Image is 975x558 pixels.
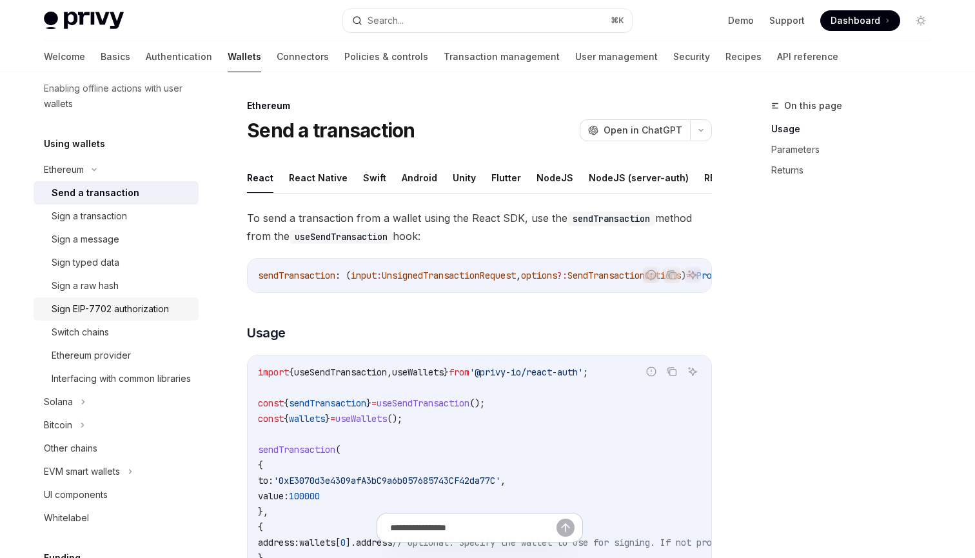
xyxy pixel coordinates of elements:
[34,367,199,390] a: Interfacing with common libraries
[491,163,521,193] button: Flutter
[44,162,84,177] div: Ethereum
[34,390,199,414] button: Solana
[34,460,199,483] button: EVM smart wallets
[556,519,575,537] button: Send message
[52,348,131,363] div: Ethereum provider
[44,510,89,526] div: Whitelabel
[444,41,560,72] a: Transaction management
[52,232,119,247] div: Sign a message
[771,119,941,139] a: Usage
[289,366,294,378] span: {
[567,212,655,226] code: sendTransaction
[34,437,199,460] a: Other chains
[589,163,689,193] button: NodeJS (server-auth)
[387,366,392,378] span: ,
[44,394,73,410] div: Solana
[284,413,289,424] span: {
[294,366,387,378] span: useSendTransaction
[684,363,701,380] button: Ask AI
[704,163,745,193] button: REST API
[34,158,199,181] button: Ethereum
[52,324,109,340] div: Switch chains
[34,483,199,506] a: UI components
[643,363,660,380] button: Report incorrect code
[769,14,805,27] a: Support
[290,230,393,244] code: useSendTransaction
[34,228,199,251] a: Sign a message
[387,413,402,424] span: ();
[34,204,199,228] a: Sign a transaction
[335,270,351,281] span: : (
[52,255,119,270] div: Sign typed data
[34,251,199,274] a: Sign typed data
[258,366,289,378] span: import
[330,413,335,424] span: =
[277,41,329,72] a: Connectors
[820,10,900,31] a: Dashboard
[247,163,273,193] button: React
[258,413,284,424] span: const
[335,413,387,424] span: useWallets
[777,41,838,72] a: API reference
[725,41,762,72] a: Recipes
[911,10,931,31] button: Toggle dark mode
[34,297,199,321] a: Sign EIP-7702 authorization
[363,163,386,193] button: Swift
[325,413,330,424] span: }
[673,41,710,72] a: Security
[284,397,289,409] span: {
[247,324,286,342] span: Usage
[390,513,556,542] input: Ask a question...
[289,163,348,193] button: React Native
[34,506,199,530] a: Whitelabel
[368,13,404,28] div: Search...
[34,274,199,297] a: Sign a raw hash
[580,119,690,141] button: Open in ChatGPT
[351,270,377,281] span: input
[258,444,335,455] span: sendTransaction
[44,441,97,456] div: Other chains
[44,136,105,152] h5: Using wallets
[247,99,712,112] div: Ethereum
[52,371,191,386] div: Interfacing with common libraries
[44,12,124,30] img: light logo
[34,77,199,115] a: Enabling offline actions with user wallets
[34,414,199,437] button: Bitcoin
[377,397,469,409] span: useSendTransaction
[377,270,382,281] span: :
[643,266,660,283] button: Report incorrect code
[684,266,701,283] button: Ask AI
[557,270,567,281] span: ?:
[537,163,573,193] button: NodeJS
[273,475,500,486] span: '0xE3070d3e4309afA3bC9a6b057685743CF42da77C'
[453,163,476,193] button: Unity
[664,363,680,380] button: Copy the contents from the code block
[228,41,261,72] a: Wallets
[831,14,880,27] span: Dashboard
[771,160,941,181] a: Returns
[469,397,485,409] span: ();
[500,475,506,486] span: ,
[728,14,754,27] a: Demo
[392,366,444,378] span: useWallets
[664,266,680,283] button: Copy the contents from the code block
[604,124,682,137] span: Open in ChatGPT
[366,397,371,409] span: }
[247,119,415,142] h1: Send a transaction
[516,270,521,281] span: ,
[449,366,469,378] span: from
[344,41,428,72] a: Policies & controls
[44,41,85,72] a: Welcome
[34,344,199,367] a: Ethereum provider
[469,366,583,378] span: '@privy-io/react-auth'
[681,270,686,281] span: )
[611,15,624,26] span: ⌘ K
[784,98,842,114] span: On this page
[52,278,119,294] div: Sign a raw hash
[402,163,437,193] button: Android
[567,270,681,281] span: SendTransactionOptions
[52,208,127,224] div: Sign a transaction
[444,366,449,378] span: }
[258,270,335,281] span: sendTransaction
[771,139,941,160] a: Parameters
